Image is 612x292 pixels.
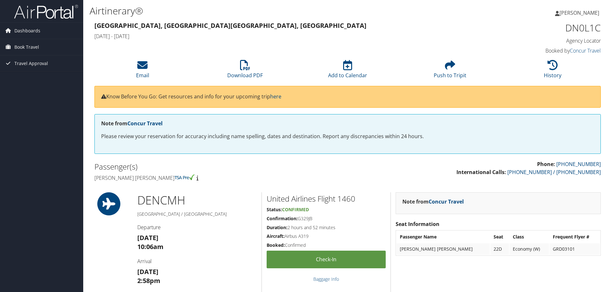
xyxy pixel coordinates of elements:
th: Seat [490,231,509,243]
a: Check-in [267,251,386,268]
img: tsa-precheck.png [174,174,195,180]
span: Travel Approval [14,55,48,71]
h5: [GEOGRAPHIC_DATA] / [GEOGRAPHIC_DATA] [137,211,257,217]
span: Dashboards [14,23,40,39]
strong: Seat Information [396,221,439,228]
h5: 2 hours and 52 minutes [267,224,386,231]
a: [PHONE_NUMBER] / [PHONE_NUMBER] [507,169,601,176]
a: [PHONE_NUMBER] [556,161,601,168]
a: Concur Travel [127,120,163,127]
img: airportal-logo.png [14,4,78,19]
a: Concur Travel [429,198,464,205]
h4: Booked by [481,47,601,54]
strong: Duration: [267,224,287,230]
th: Frequent Flyer # [550,231,600,243]
span: [PERSON_NAME] [560,9,599,16]
a: Baggage Info [313,276,339,282]
a: Add to Calendar [328,63,367,79]
h1: DN0L1C [481,21,601,35]
strong: Confirmation: [267,215,298,221]
a: Download PDF [227,63,263,79]
strong: Note from [402,198,464,205]
h5: G329JB [267,215,386,222]
strong: 10:06am [137,242,164,251]
strong: [GEOGRAPHIC_DATA], [GEOGRAPHIC_DATA] [GEOGRAPHIC_DATA], [GEOGRAPHIC_DATA] [94,21,366,30]
th: Class [510,231,549,243]
strong: Note from [101,120,163,127]
span: Confirmed [282,206,309,213]
th: Passenger Name [397,231,489,243]
a: Concur Travel [570,47,601,54]
p: Know Before You Go: Get resources and info for your upcoming trip [101,93,594,101]
strong: Status: [267,206,282,213]
a: Push to Tripit [434,63,466,79]
a: [PERSON_NAME] [555,3,606,22]
h4: [DATE] - [DATE] [94,33,472,40]
h5: Airbus A319 [267,233,386,239]
td: Economy (W) [510,243,549,255]
h2: United Airlines Flight 1460 [267,193,386,204]
strong: Aircraft: [267,233,285,239]
h1: DEN CMH [137,192,257,208]
td: [PERSON_NAME] [PERSON_NAME] [397,243,489,255]
strong: International Calls: [456,169,506,176]
strong: [DATE] [137,267,158,276]
h4: Agency Locator [481,37,601,44]
strong: Phone: [537,161,555,168]
h1: Airtinerary® [90,4,434,18]
p: Please review your reservation for accuracy including name spelling, dates and destination. Repor... [101,132,594,141]
h4: Arrival [137,258,257,265]
strong: [DATE] [137,233,158,242]
a: History [544,63,561,79]
span: Book Travel [14,39,39,55]
h5: Confirmed [267,242,386,248]
td: 22D [490,243,509,255]
h2: Passenger(s) [94,161,343,172]
a: here [270,93,281,100]
a: Email [136,63,149,79]
strong: 2:58pm [137,276,160,285]
h4: [PERSON_NAME] [PERSON_NAME] [94,174,343,181]
strong: Booked: [267,242,285,248]
h4: Departure [137,224,257,231]
td: GRD03101 [550,243,600,255]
